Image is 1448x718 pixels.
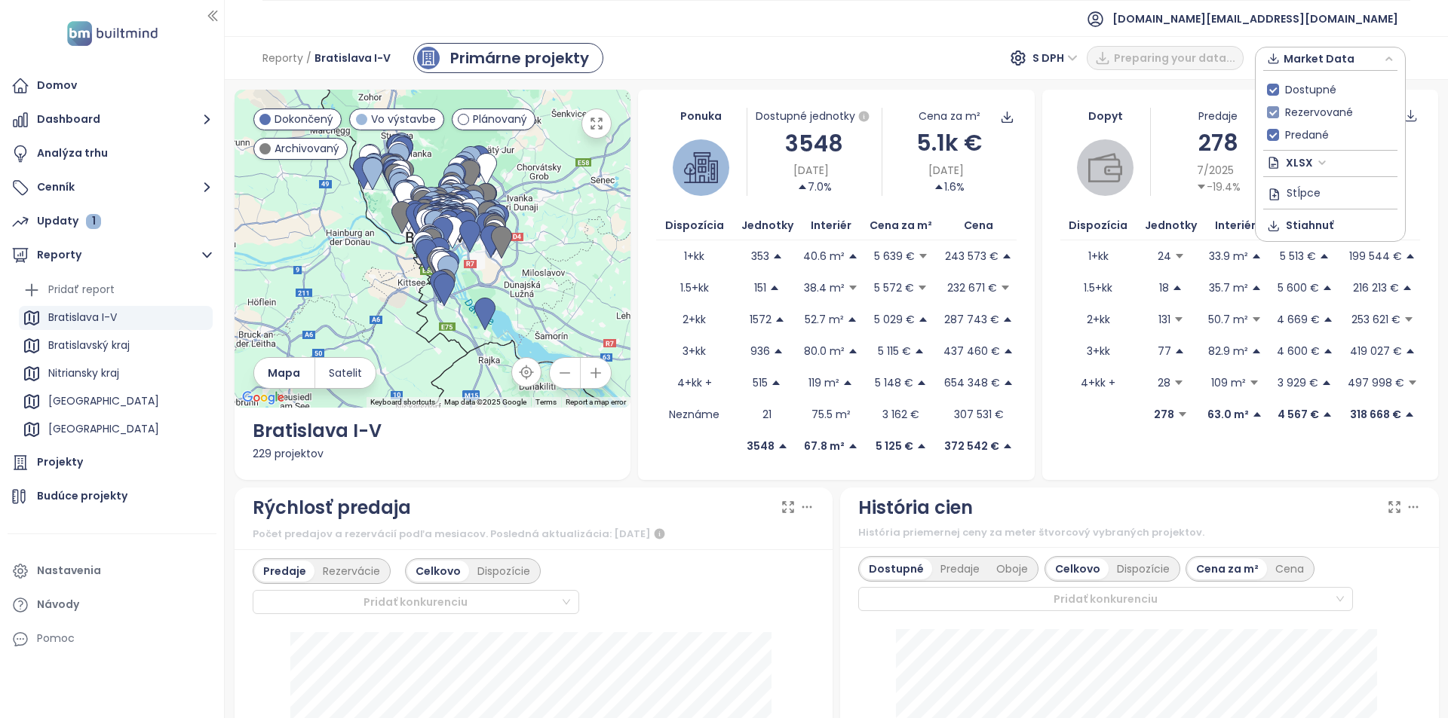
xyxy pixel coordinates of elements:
[262,44,303,72] span: Reporty
[450,47,589,69] div: Primárne projekty
[19,362,213,386] div: Nitriansky kraj
[1211,374,1246,391] p: 109 m²
[1350,343,1402,359] p: 419 027 €
[1351,311,1400,328] p: 253 621 €
[1047,558,1109,579] div: Celkovo
[797,179,832,195] div: 7.0%
[1286,217,1333,234] span: Stiahnuť
[876,438,913,454] p: 5 125 €
[275,140,339,157] span: Archivovaný
[566,398,626,406] a: Report a map error
[1060,304,1137,335] td: 2+kk
[1404,314,1414,325] span: caret-down
[1287,184,1321,200] span: Stĺpce
[750,311,772,328] p: 1572
[944,311,999,328] p: 287 743 €
[754,280,766,296] p: 151
[1087,46,1244,70] button: Preparing your data...
[1174,346,1185,356] span: caret-up
[37,595,79,614] div: Návody
[656,240,732,272] td: 1+kk
[19,334,213,358] div: Bratislavský kraj
[916,441,927,451] span: caret-up
[1173,314,1184,325] span: caret-down
[1188,558,1267,579] div: Cena za m²
[314,561,388,582] div: Rezervácie
[1002,314,1013,325] span: caret-up
[1172,283,1183,293] span: caret-up
[747,108,882,126] div: Dostupné jednotky
[473,111,527,127] span: Plánovaný
[944,374,1000,391] p: 654 348 €
[1407,377,1418,388] span: caret-down
[1207,406,1249,423] p: 63.0 m²
[1267,558,1312,579] div: Cena
[861,211,941,240] th: Cena za m²
[988,558,1036,579] div: Oboje
[1280,248,1316,264] p: 5 513 €
[656,304,732,335] td: 2+kk
[772,251,783,261] span: caret-up
[37,76,77,95] div: Domov
[1322,409,1333,420] span: caret-up
[751,248,769,264] p: 353
[1319,251,1330,261] span: caret-up
[861,558,932,579] div: Dostupné
[238,388,288,408] img: Google
[1197,162,1234,179] span: 7/2025
[874,280,914,296] p: 5 572 €
[371,111,436,127] span: Vo výstavbe
[1277,311,1320,328] p: 4 669 €
[656,335,732,367] td: 3+kk
[413,43,603,73] a: primary
[1003,377,1014,388] span: caret-up
[19,278,213,302] div: Pridať report
[1263,47,1397,70] div: button
[1278,280,1319,296] p: 5 600 €
[848,346,858,356] span: caret-up
[48,308,117,327] div: Bratislava I-V
[469,561,538,582] div: Dispozície
[916,377,927,388] span: caret-up
[535,398,557,406] a: Terms (opens in new tab)
[874,311,915,328] p: 5 029 €
[656,108,746,124] div: Ponuka
[19,390,213,414] div: [GEOGRAPHIC_DATA]
[37,561,101,580] div: Nastavenia
[1323,314,1333,325] span: caret-up
[1060,335,1137,367] td: 3+kk
[848,283,858,293] span: caret-down
[1278,374,1318,391] p: 3 929 €
[882,406,919,423] p: 3 162 €
[1159,280,1169,296] p: 18
[1003,346,1014,356] span: caret-up
[1060,272,1137,304] td: 1.5+kk
[945,248,999,264] p: 243 573 €
[941,211,1017,240] th: Cena
[932,558,988,579] div: Predaje
[1353,280,1399,296] p: 216 213 €
[1404,409,1415,420] span: caret-up
[329,365,362,381] span: Satelit
[917,283,928,293] span: caret-down
[858,525,1421,540] div: História priemernej ceny za meter štvorcový vybraných projektov.
[1279,81,1342,98] span: Dostupné
[48,280,115,299] div: Pridať report
[86,214,101,229] div: 1
[1000,283,1011,293] span: caret-down
[407,561,469,582] div: Celkovo
[37,212,101,231] div: Updaty
[1402,283,1413,293] span: caret-up
[1060,367,1137,399] td: 4+kk +
[1349,248,1402,264] p: 199 544 €
[1284,47,1381,70] span: Market Data
[732,211,801,240] th: Jednotky
[1251,346,1262,356] span: caret-up
[255,561,314,582] div: Predaje
[19,417,213,441] div: [GEOGRAPHIC_DATA]
[771,377,781,388] span: caret-up
[8,481,216,512] a: Budúce projekty
[1002,441,1013,451] span: caret-up
[8,206,216,237] a: Updaty 1
[1321,377,1332,388] span: caret-up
